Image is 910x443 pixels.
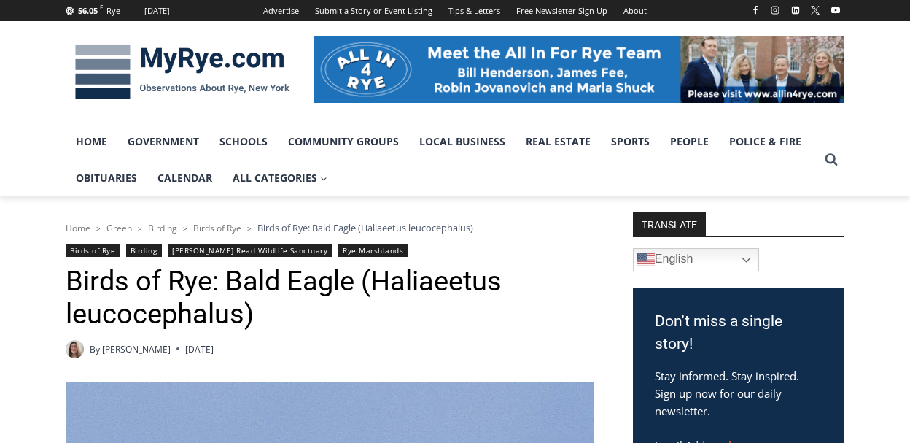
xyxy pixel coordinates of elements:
[96,223,101,234] span: >
[314,36,844,102] img: All in for Rye
[655,310,822,356] h3: Don't miss a single story!
[102,343,171,355] a: [PERSON_NAME]
[185,342,214,356] time: [DATE]
[106,222,132,234] a: Green
[66,340,84,358] a: Author image
[168,244,332,257] a: [PERSON_NAME] Read Wildlife Sanctuary
[147,160,222,196] a: Calendar
[126,244,162,257] a: Birding
[183,223,187,234] span: >
[278,123,409,160] a: Community Groups
[660,123,719,160] a: People
[66,123,818,197] nav: Primary Navigation
[655,367,822,420] p: Stay informed. Stay inspired. Sign up now for our daily newsletter.
[66,265,594,331] h1: Birds of Rye: Bald Eagle (Haliaeetus leucocephalus)
[66,160,147,196] a: Obituaries
[257,221,473,234] span: Birds of Rye: Bald Eagle (Haliaeetus leucocephalus)
[719,123,812,160] a: Police & Fire
[66,244,120,257] a: Birds of Rye
[633,248,759,271] a: English
[138,223,142,234] span: >
[233,170,327,186] span: All Categories
[66,222,90,234] a: Home
[100,3,103,11] span: F
[78,5,98,16] span: 56.05
[787,1,804,19] a: Linkedin
[106,4,120,18] div: Rye
[66,340,84,358] img: (PHOTO: MyRye.com intern Amélie Coghlan, 2025. Contributed.)
[409,123,516,160] a: Local Business
[144,4,170,18] div: [DATE]
[806,1,824,19] a: X
[637,251,655,269] img: en
[66,123,117,160] a: Home
[90,342,100,356] span: By
[818,147,844,173] button: View Search Form
[193,222,241,234] a: Birds of Rye
[766,1,784,19] a: Instagram
[247,223,252,234] span: >
[516,123,601,160] a: Real Estate
[148,222,177,234] a: Birding
[222,160,338,196] a: All Categories
[747,1,764,19] a: Facebook
[66,34,299,110] img: MyRye.com
[117,123,209,160] a: Government
[209,123,278,160] a: Schools
[338,244,408,257] a: Rye Marshlands
[66,220,594,235] nav: Breadcrumbs
[601,123,660,160] a: Sports
[827,1,844,19] a: YouTube
[633,212,706,236] strong: TRANSLATE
